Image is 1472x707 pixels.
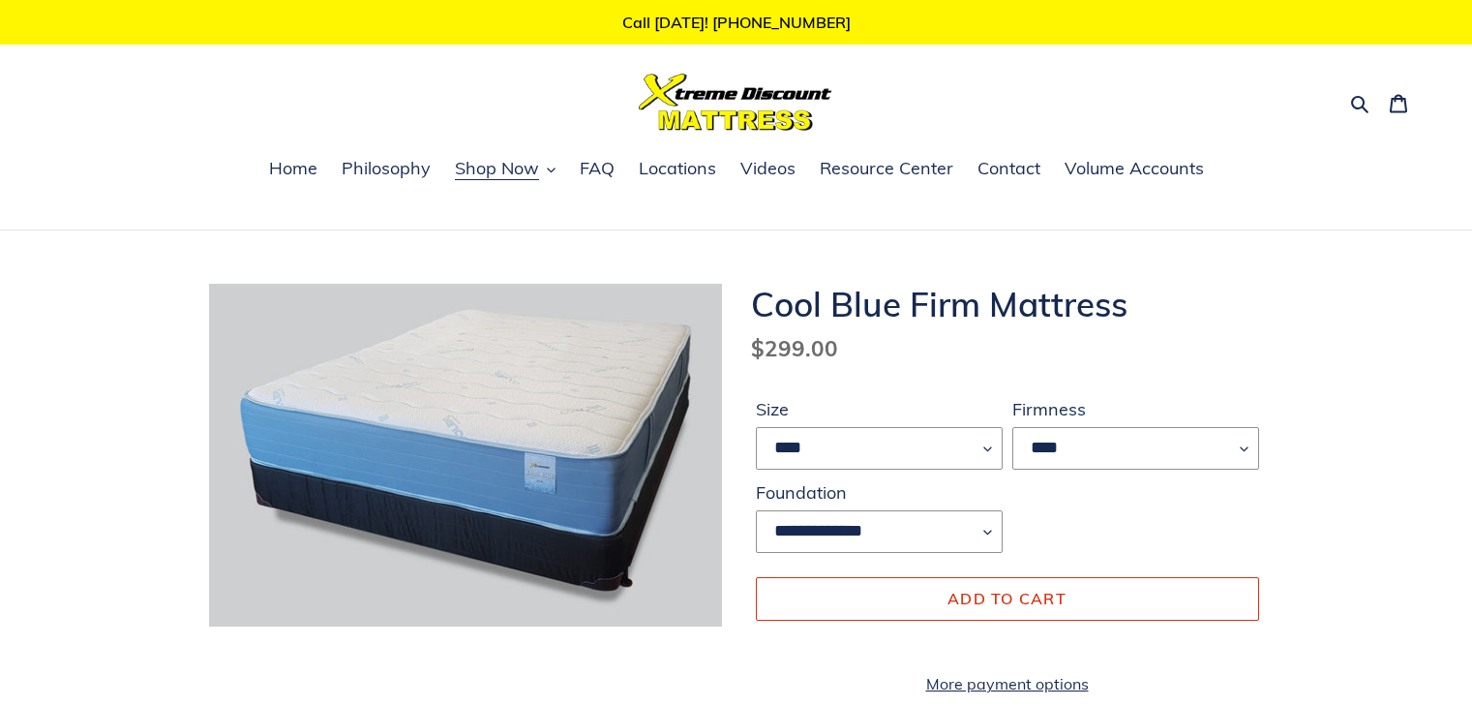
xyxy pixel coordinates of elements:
span: Videos [740,157,796,180]
a: Volume Accounts [1055,155,1214,184]
img: Xtreme Discount Mattress [639,74,832,131]
a: Contact [968,155,1050,184]
span: Locations [639,157,716,180]
h1: Cool Blue Firm Mattress [751,284,1264,324]
a: Philosophy [332,155,440,184]
span: $299.00 [751,334,838,362]
span: Contact [977,157,1040,180]
a: Locations [629,155,726,184]
span: Resource Center [820,157,953,180]
label: Size [756,396,1003,422]
label: Firmness [1012,396,1259,422]
span: Home [269,157,317,180]
span: Volume Accounts [1065,157,1204,180]
a: More payment options [756,672,1259,695]
span: FAQ [580,157,615,180]
a: FAQ [570,155,624,184]
a: Videos [731,155,805,184]
button: Add to cart [756,577,1259,620]
button: Shop Now [445,155,565,184]
a: Resource Center [810,155,963,184]
span: Add to cart [947,589,1066,608]
span: Philosophy [342,157,431,180]
a: Home [259,155,327,184]
span: Shop Now [455,157,539,180]
label: Foundation [756,479,1003,506]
